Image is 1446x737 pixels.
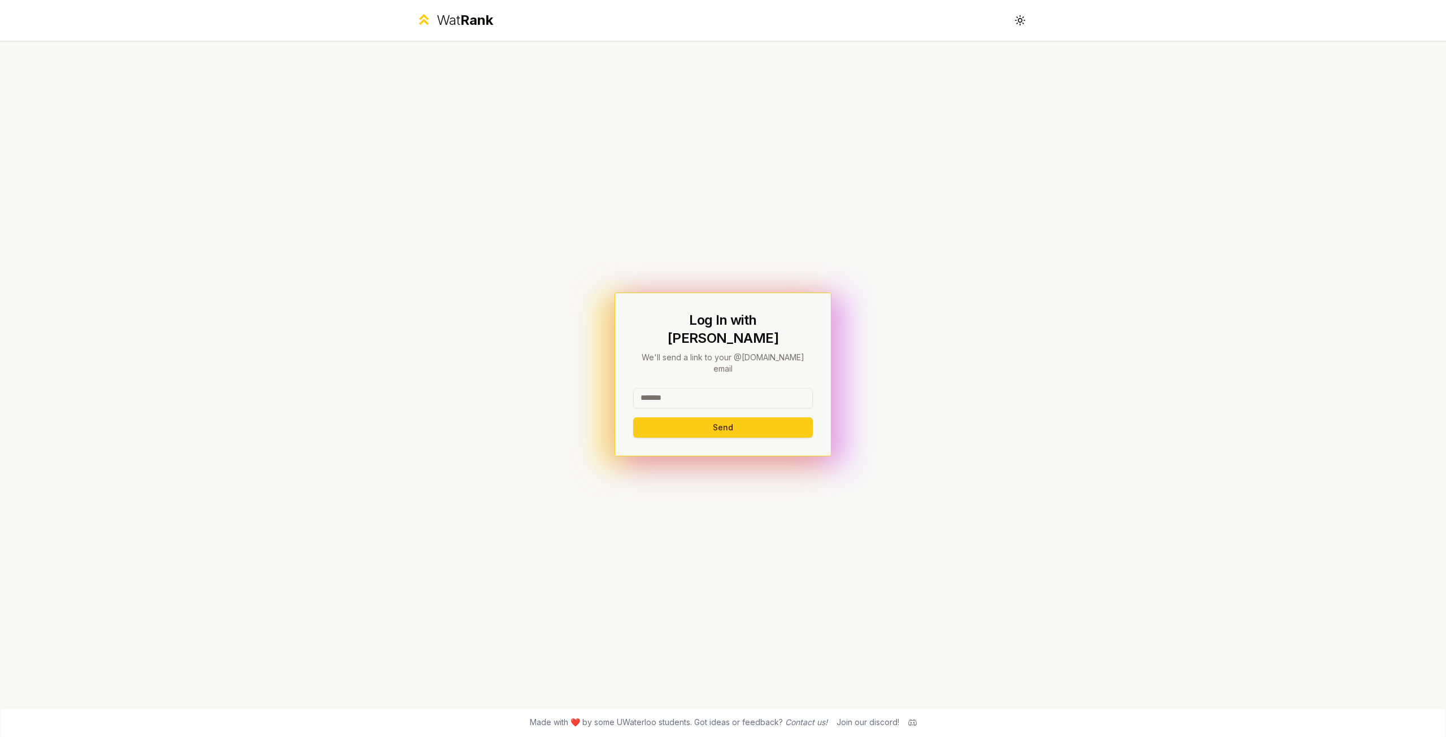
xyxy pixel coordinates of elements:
a: WatRank [416,11,493,29]
a: Contact us! [785,717,827,727]
p: We'll send a link to your @[DOMAIN_NAME] email [633,352,813,374]
div: Join our discord! [837,717,899,728]
h1: Log In with [PERSON_NAME] [633,311,813,347]
div: Wat [437,11,493,29]
span: Made with ❤️ by some UWaterloo students. Got ideas or feedback? [530,717,827,728]
button: Send [633,417,813,438]
span: Rank [460,12,493,28]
